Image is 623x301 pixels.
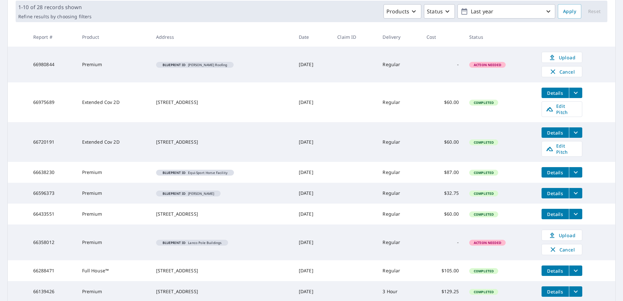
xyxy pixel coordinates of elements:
td: $60.00 [421,122,464,162]
em: Blueprint ID [163,63,186,66]
td: Premium [77,183,151,204]
span: Upload [546,53,578,61]
button: detailsBtn-66596373 [542,188,569,198]
button: Apply [558,4,581,19]
button: detailsBtn-66975689 [542,88,569,98]
em: Blueprint ID [163,171,186,174]
td: [DATE] [294,82,332,122]
span: Upload [546,231,578,239]
td: $87.00 [421,162,464,183]
td: Premium [77,47,151,82]
td: - [421,224,464,260]
button: detailsBtn-66720191 [542,127,569,138]
th: Delivery [377,27,421,47]
td: $60.00 [421,82,464,122]
span: Details [545,211,565,217]
td: [DATE] [294,224,332,260]
div: [STREET_ADDRESS] [156,99,288,106]
td: $60.00 [421,204,464,224]
p: 1-10 of 28 records shown [18,3,92,11]
div: [STREET_ADDRESS] [156,139,288,145]
span: Details [545,130,565,136]
a: Upload [542,230,582,241]
span: Completed [470,100,498,105]
a: Upload [542,52,582,63]
span: Edit Pitch [546,143,578,155]
td: Regular [377,224,421,260]
td: 66596373 [28,183,77,204]
button: filesDropdownBtn-66288471 [569,265,582,276]
td: 66433551 [28,204,77,224]
button: detailsBtn-66139426 [542,286,569,297]
th: Address [151,27,294,47]
td: 66975689 [28,82,77,122]
button: filesDropdownBtn-66139426 [569,286,582,297]
div: [STREET_ADDRESS] [156,288,288,295]
td: Premium [77,162,151,183]
td: 66288471 [28,260,77,281]
button: Status [424,4,455,19]
td: 66720191 [28,122,77,162]
p: Refine results by choosing filters [18,14,92,20]
span: Details [545,90,565,96]
th: Date [294,27,332,47]
span: Apply [563,7,576,16]
td: $105.00 [421,260,464,281]
button: Cancel [542,66,582,77]
button: filesDropdownBtn-66975689 [569,88,582,98]
div: [STREET_ADDRESS] [156,211,288,217]
span: Completed [470,212,498,217]
td: [DATE] [294,122,332,162]
td: Extended Cov 2D [77,82,151,122]
button: detailsBtn-66288471 [542,265,569,276]
button: filesDropdownBtn-66720191 [569,127,582,138]
td: [DATE] [294,47,332,82]
td: 66358012 [28,224,77,260]
th: Claim ID [332,27,377,47]
th: Report # [28,27,77,47]
span: Equi-Sport Horse Facility [159,171,232,174]
span: [PERSON_NAME] [159,192,218,195]
td: $32.75 [421,183,464,204]
td: Full House™ [77,260,151,281]
button: detailsBtn-66638230 [542,167,569,178]
td: Regular [377,260,421,281]
td: Regular [377,162,421,183]
td: Extended Cov 2D [77,122,151,162]
td: Regular [377,122,421,162]
span: Completed [470,191,498,196]
td: 66980844 [28,47,77,82]
span: Completed [470,170,498,175]
a: Edit Pitch [542,101,582,117]
p: Status [427,7,443,15]
th: Cost [421,27,464,47]
button: Cancel [542,244,582,255]
th: Product [77,27,151,47]
td: Premium [77,224,151,260]
span: Completed [470,140,498,145]
td: Regular [377,204,421,224]
td: [DATE] [294,260,332,281]
span: Completed [470,290,498,294]
a: Edit Pitch [542,141,582,157]
em: Blueprint ID [163,192,186,195]
span: Cancel [548,246,575,253]
div: [STREET_ADDRESS] [156,267,288,274]
span: [PERSON_NAME] Roofing [159,63,231,66]
span: Action Needed [470,240,505,245]
td: - [421,47,464,82]
button: filesDropdownBtn-66596373 [569,188,582,198]
button: Last year [457,4,555,19]
td: Premium [77,204,151,224]
td: [DATE] [294,162,332,183]
span: Details [545,268,565,274]
td: Regular [377,47,421,82]
p: Last year [468,6,544,17]
span: Completed [470,269,498,273]
p: Products [386,7,409,15]
span: Details [545,289,565,295]
td: [DATE] [294,183,332,204]
button: Products [384,4,421,19]
span: Action Needed [470,63,505,67]
td: Regular [377,82,421,122]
